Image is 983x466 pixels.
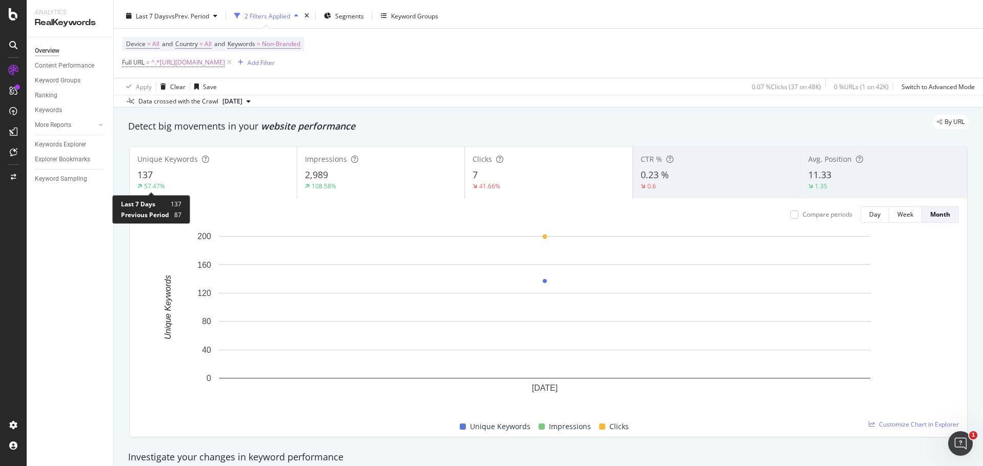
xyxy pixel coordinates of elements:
div: 41.66% [479,182,500,190]
text: 80 [202,317,211,326]
span: All [152,37,159,51]
a: Explorer Bookmarks [35,154,106,165]
span: Country [175,39,198,48]
div: Explorer Bookmarks [35,154,90,165]
div: Keywords Explorer [35,139,86,150]
div: 57.47% [144,182,165,190]
span: 2025 Aug. 7th [222,97,242,106]
div: Data crossed with the Crawl [138,97,218,106]
span: 137 [171,200,181,208]
span: 137 [137,168,153,181]
text: Unique Keywords [163,275,172,339]
span: By URL [945,119,965,125]
button: 2 Filters Applied [230,8,302,24]
text: 0 [207,374,211,383]
span: Segments [335,12,364,20]
div: Content Performance [35,60,94,71]
button: Day [861,206,889,223]
button: Apply [122,78,152,95]
div: More Reports [35,120,71,131]
div: 108.58% [312,182,336,190]
span: Avg. Position [808,154,852,164]
span: = [199,39,203,48]
text: 200 [197,232,211,241]
svg: A chart. [138,231,951,409]
div: Switch to Advanced Mode [902,82,975,91]
a: Customize Chart in Explorer [869,420,959,429]
span: CTR % [641,154,662,164]
span: 87 [174,210,181,219]
span: and [214,39,225,48]
div: Apply [136,82,152,91]
div: legacy label [933,115,969,129]
div: Overview [35,46,59,56]
div: 2 Filters Applied [244,12,290,20]
button: Switch to Advanced Mode [897,78,975,95]
div: Save [203,82,217,91]
button: Segments [320,8,368,24]
iframe: Intercom live chat [948,431,973,456]
div: Compare periods [803,210,852,219]
button: Keyword Groups [377,8,442,24]
div: Keyword Groups [391,12,438,20]
span: Keywords [228,39,255,48]
div: Keyword Sampling [35,174,87,184]
button: Save [190,78,217,95]
div: RealKeywords [35,17,105,29]
a: Keywords [35,105,106,116]
text: 120 [197,289,211,298]
div: 0.07 % Clicks ( 37 on 48K ) [752,82,821,91]
div: Day [869,210,880,219]
text: [DATE] [532,384,558,392]
span: Impressions [305,154,347,164]
span: 2,989 [305,168,328,181]
div: Clear [170,82,186,91]
div: Keyword Groups [35,75,80,86]
a: Content Performance [35,60,106,71]
span: ^.*[URL][DOMAIN_NAME] [151,55,225,70]
div: Investigate your changes in keyword performance [128,451,969,464]
button: Last 7 DaysvsPrev. Period [122,8,221,24]
span: Clicks [473,154,492,164]
span: Last 7 Days [136,12,169,20]
span: = [147,39,151,48]
div: 1.35 [815,182,827,190]
div: Ranking [35,90,57,101]
button: [DATE] [218,95,255,108]
div: 0 % URLs ( 1 on 42K ) [834,82,889,91]
a: Ranking [35,90,106,101]
a: Keyword Groups [35,75,106,86]
div: Week [897,210,913,219]
span: and [162,39,173,48]
span: 7 [473,168,478,181]
span: vs Prev. Period [169,12,209,20]
button: Month [922,206,959,223]
span: Impressions [549,420,591,433]
div: Keywords [35,105,62,116]
span: = [257,39,260,48]
text: 40 [202,346,211,354]
button: Add Filter [234,56,275,69]
div: Add Filter [248,58,275,67]
div: Month [930,210,950,219]
span: Previous Period [121,210,169,219]
a: Keyword Sampling [35,174,106,184]
span: All [204,37,212,51]
a: More Reports [35,120,96,131]
span: 0.23 % [641,168,669,181]
span: Full URL [122,58,145,67]
span: 1 [969,431,977,439]
span: 11.33 [808,168,831,181]
div: Analytics [35,8,105,17]
a: Overview [35,46,106,56]
span: Unique Keywords [470,420,530,433]
div: 0.6 [647,182,656,190]
button: Clear [156,78,186,95]
div: times [302,11,311,21]
span: Customize Chart in Explorer [879,420,959,429]
span: Clicks [609,420,629,433]
span: Device [126,39,146,48]
span: Non-Branded [262,37,300,51]
span: Unique Keywords [137,154,198,164]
